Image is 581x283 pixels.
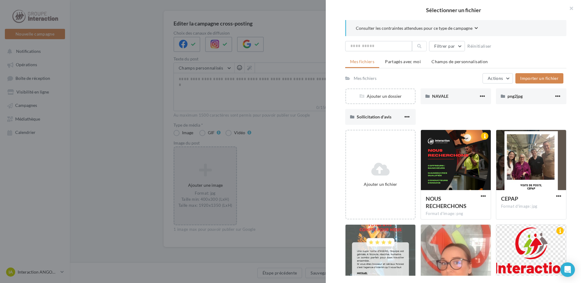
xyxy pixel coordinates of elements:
button: Filtrer par [429,41,465,51]
button: Consulter les contraintes attendues pour ce type de campagne [356,25,478,32]
span: NAVALE [432,94,449,99]
span: NOUS RECHERCHONS [426,195,466,209]
span: Sollicitation d'avis [357,114,391,119]
button: Importer un fichier [515,73,563,84]
div: Ajouter un dossier [346,93,415,99]
div: Format d'image: jpg [501,204,561,209]
span: Importer un fichier [520,76,559,81]
span: Champs de personnalisation [431,59,488,64]
div: Mes fichiers [354,75,376,81]
span: Mes fichiers [350,59,374,64]
span: Actions [488,76,503,81]
span: png2jpg [507,94,523,99]
div: Ajouter un fichier [349,181,412,187]
button: Réinitialiser [465,43,494,50]
div: Open Intercom Messenger [560,262,575,277]
span: CEPAP [501,195,518,202]
button: Actions [483,73,513,84]
span: Consulter les contraintes attendues pour ce type de campagne [356,25,473,31]
span: Partagés avec moi [385,59,421,64]
h2: Sélectionner un fichier [335,7,571,13]
div: Format d'image: png [426,211,486,217]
